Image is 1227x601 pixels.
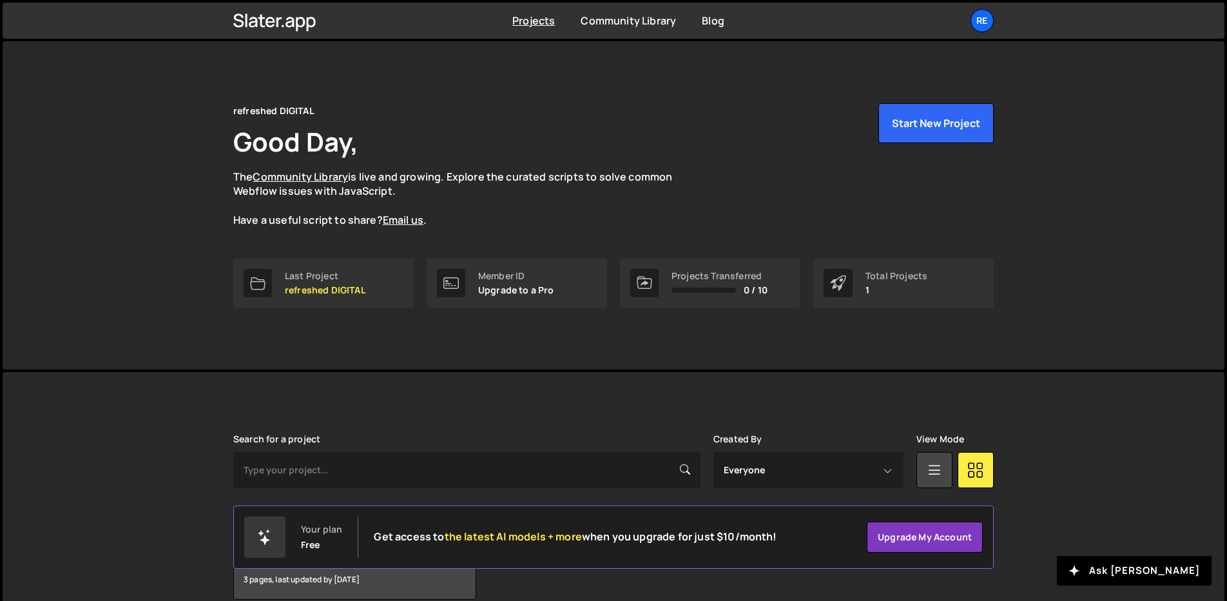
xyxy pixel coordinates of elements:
a: Projects [512,14,555,28]
a: Community Library [581,14,676,28]
button: Ask [PERSON_NAME] [1057,556,1212,586]
div: Member ID [478,271,554,281]
span: the latest AI models + more [445,529,582,544]
p: 1 [865,285,927,295]
a: re [971,9,994,32]
a: Blog [702,14,724,28]
p: The is live and growing. Explore the curated scripts to solve common Webflow issues with JavaScri... [233,170,697,228]
a: Last Project refreshed DIGITAL [233,259,414,308]
div: Total Projects [865,271,927,281]
div: Your plan [301,524,342,535]
a: Upgrade my account [867,522,983,553]
label: Created By [713,434,762,444]
div: refreshed DIGITAL [233,103,314,119]
a: Community Library [253,170,348,184]
h2: Get access to when you upgrade for just $10/month! [374,531,777,543]
button: Start New Project [878,103,994,143]
div: Free [301,540,320,550]
div: Projects Transferred [671,271,768,281]
a: Email us [383,213,423,227]
div: 3 pages, last updated by [DATE] [234,560,476,599]
input: Type your project... [233,452,700,488]
label: View Mode [916,434,964,444]
p: Upgrade to a Pro [478,285,554,295]
span: 0 / 10 [744,285,768,295]
div: Last Project [285,271,365,281]
label: Search for a project [233,434,320,444]
p: refreshed DIGITAL [285,285,365,295]
h1: Good Day, [233,124,358,159]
